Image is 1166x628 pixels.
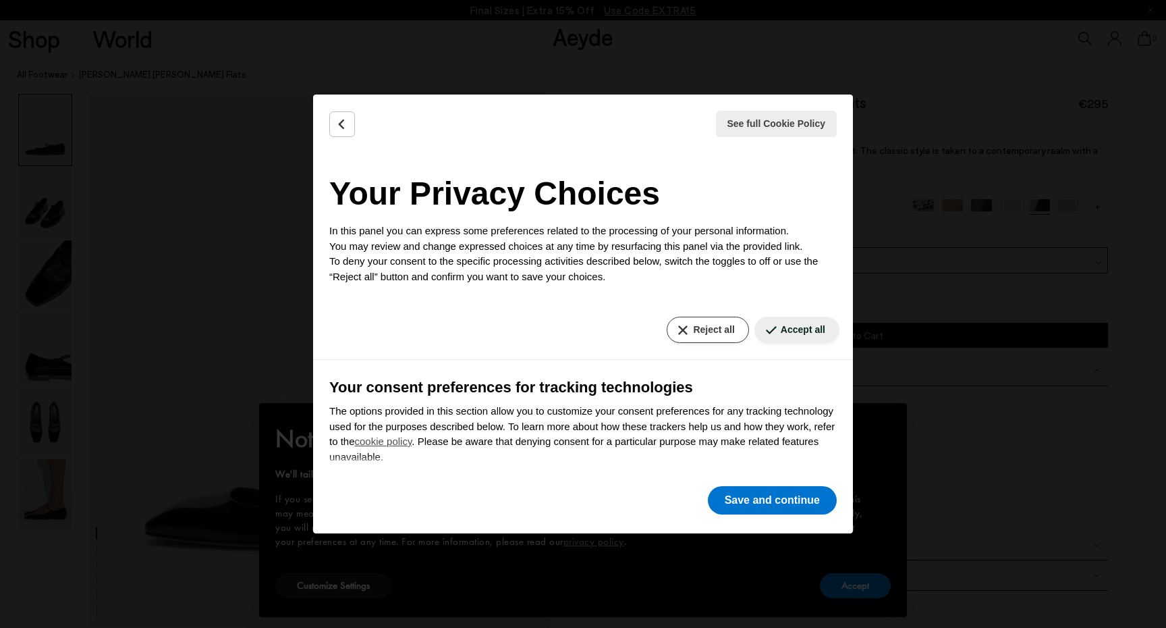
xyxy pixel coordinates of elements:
[329,404,837,465] p: The options provided in this section allow you to customize your consent preferences for any trac...
[329,111,355,137] button: Back
[716,111,837,137] button: See full Cookie Policy
[754,317,839,343] button: Accept all
[329,224,837,284] p: In this panel you can express some preferences related to the processing of your personal informa...
[708,486,837,515] button: Save and continue
[727,117,826,131] span: See full Cookie Policy
[329,169,837,218] h2: Your Privacy Choices
[667,317,748,343] button: Reject all
[329,376,837,398] h3: Your consent preferences for tracking technologies
[355,436,412,447] a: cookie policy - link opens in a new tab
